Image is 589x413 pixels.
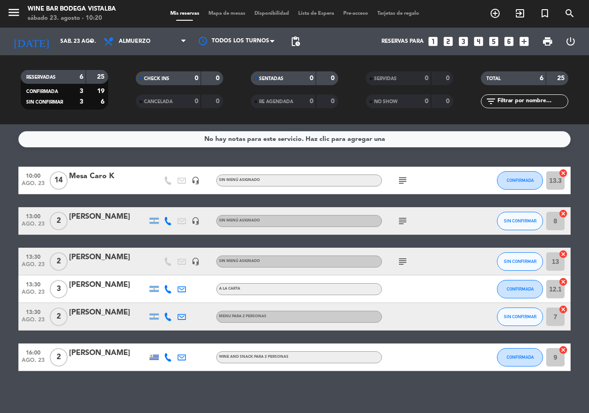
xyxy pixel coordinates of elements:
span: CHECK INS [144,76,169,81]
strong: 0 [216,98,221,105]
span: 2 [50,212,68,230]
strong: 3 [80,88,83,94]
i: menu [7,6,21,19]
span: Mis reservas [166,11,204,16]
div: [PERSON_NAME] [69,347,147,359]
span: 13:30 [22,306,45,317]
i: cancel [559,209,568,218]
strong: 0 [425,98,428,105]
span: Lista de Espera [294,11,339,16]
span: MENU PARA 2 PERSONAS [219,314,266,318]
span: print [542,36,553,47]
i: headset_mic [191,257,200,266]
span: SENTADAS [259,76,283,81]
span: ago. 23 [22,180,45,191]
span: CONFIRMADA [507,355,534,360]
span: 3 [50,280,68,298]
span: ago. 23 [22,221,45,232]
span: CONFIRMADA [507,178,534,183]
button: SIN CONFIRMAR [497,252,543,271]
span: Almuerzo [119,38,150,45]
span: CONFIRMADA [26,89,58,94]
strong: 0 [446,98,451,105]
span: Sin menú asignado [219,178,260,182]
span: SIN CONFIRMAR [504,314,537,319]
i: [DATE] [7,31,56,52]
span: CONFIRMADA [507,286,534,291]
strong: 0 [195,75,198,81]
span: WINE AND SNACK PARA 2 PERSONAS [219,355,289,359]
strong: 0 [446,75,451,81]
span: Sin menú asignado [219,219,260,222]
strong: 6 [101,99,106,105]
span: A LA CARTA [219,287,240,291]
i: filter_list [485,96,497,107]
span: Pre-acceso [339,11,373,16]
button: SIN CONFIRMAR [497,212,543,230]
div: Wine Bar Bodega Vistalba [28,5,116,14]
span: 2 [50,252,68,271]
div: LOG OUT [559,28,582,55]
input: Filtrar por nombre... [497,96,568,106]
i: subject [397,215,408,227]
i: cancel [559,305,568,314]
span: Mapa de mesas [204,11,250,16]
strong: 0 [310,75,313,81]
i: exit_to_app [514,8,525,19]
strong: 0 [331,98,336,105]
i: turned_in_not [539,8,550,19]
i: headset_mic [191,176,200,185]
div: Mesa Caro K [69,170,147,182]
i: power_settings_new [565,36,576,47]
strong: 0 [425,75,428,81]
span: 13:30 [22,279,45,289]
strong: 19 [97,88,106,94]
span: NO SHOW [374,99,398,104]
span: 13:00 [22,210,45,221]
i: search [564,8,575,19]
i: looks_6 [503,35,515,47]
div: sábado 23. agosto - 10:20 [28,14,116,23]
button: CONFIRMADA [497,171,543,190]
span: RESERVADAS [26,75,56,80]
span: pending_actions [290,36,301,47]
div: [PERSON_NAME] [69,211,147,223]
div: [PERSON_NAME] [69,251,147,263]
strong: 25 [557,75,566,81]
i: cancel [559,250,568,259]
span: Reservas para [381,38,424,45]
span: ago. 23 [22,262,45,272]
span: CANCELADA [144,99,173,104]
div: No hay notas para este servicio. Haz clic para agregar una [204,134,385,145]
i: add_circle_outline [490,8,501,19]
span: Tarjetas de regalo [373,11,424,16]
span: Disponibilidad [250,11,294,16]
strong: 0 [310,98,313,105]
div: [PERSON_NAME] [69,307,147,319]
i: looks_5 [488,35,500,47]
strong: 3 [80,99,83,105]
span: 2 [50,348,68,366]
span: 14 [50,171,68,190]
span: 13:30 [22,251,45,262]
span: ago. 23 [22,317,45,327]
strong: 0 [195,98,198,105]
span: SIN CONFIRMAR [504,218,537,223]
i: arrow_drop_down [86,36,97,47]
span: ago. 23 [22,289,45,300]
i: cancel [559,277,568,286]
strong: 6 [80,74,83,80]
span: Sin menú asignado [219,259,260,263]
span: 16:00 [22,347,45,357]
i: looks_two [442,35,454,47]
i: add_box [518,35,530,47]
i: looks_3 [457,35,469,47]
i: headset_mic [191,217,200,225]
span: 2 [50,308,68,326]
strong: 6 [540,75,543,81]
span: RE AGENDADA [259,99,293,104]
button: SIN CONFIRMAR [497,308,543,326]
button: CONFIRMADA [497,280,543,298]
i: cancel [559,345,568,355]
button: CONFIRMADA [497,348,543,366]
